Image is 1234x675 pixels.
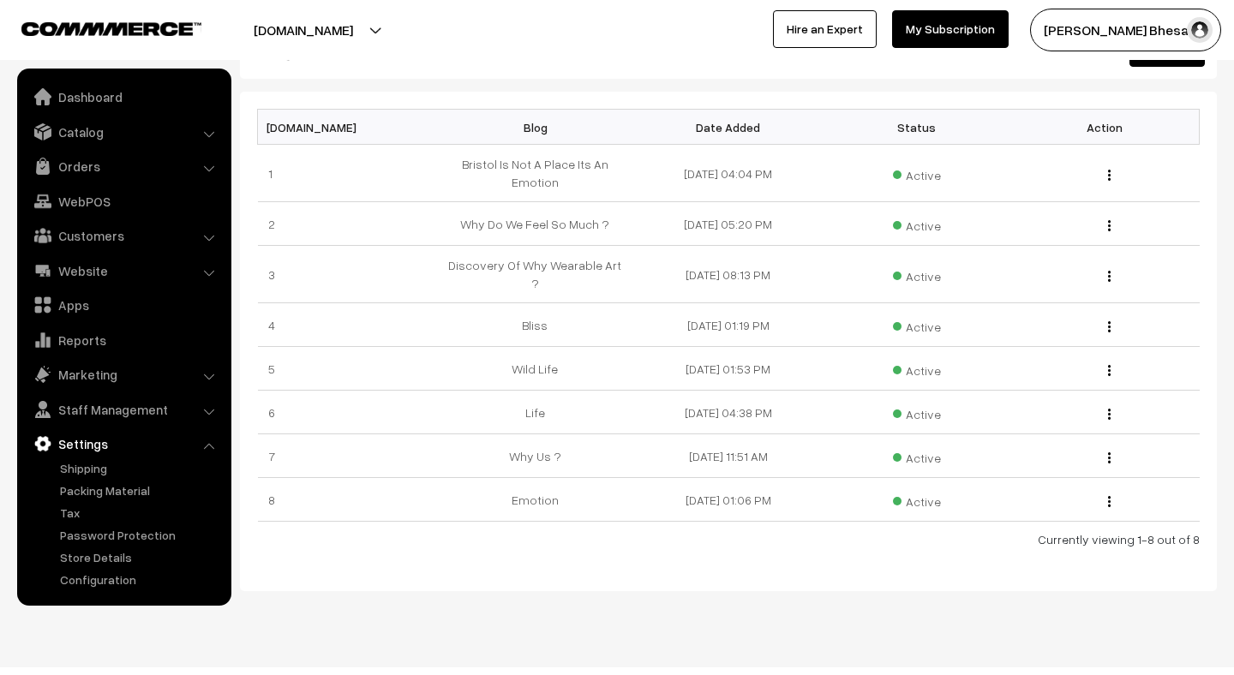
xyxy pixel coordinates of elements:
[446,347,634,391] td: Wild Life
[1108,365,1111,376] img: Menu
[1108,496,1111,507] img: Menu
[893,445,941,467] span: Active
[446,246,634,303] td: Discovery Of Why Wearable Art ?
[56,481,225,499] a: Packing Material
[634,303,823,347] td: [DATE] 01:19 PM
[893,162,941,184] span: Active
[446,110,634,145] th: Blog
[194,9,413,51] button: [DOMAIN_NAME]
[634,246,823,303] td: [DATE] 08:13 PM
[893,314,941,336] span: Active
[21,81,225,112] a: Dashboard
[21,359,225,390] a: Marketing
[634,347,823,391] td: [DATE] 01:53 PM
[446,202,634,246] td: Why Do We Feel So Much ?
[258,478,446,522] td: 8
[1108,220,1111,231] img: Menu
[21,290,225,320] a: Apps
[56,526,225,544] a: Password Protection
[258,347,446,391] td: 5
[446,478,634,522] td: Emotion
[823,110,1011,145] th: Status
[634,478,823,522] td: [DATE] 01:06 PM
[1187,17,1213,43] img: user
[1108,321,1111,332] img: Menu
[21,116,225,147] a: Catalog
[21,394,225,425] a: Staff Management
[257,530,1200,548] div: Currently viewing 1-8 out of 8
[258,303,446,347] td: 4
[1108,271,1111,282] img: Menu
[1108,409,1111,420] img: Menu
[446,303,634,347] td: Bliss
[56,459,225,477] a: Shipping
[21,220,225,251] a: Customers
[258,145,446,202] td: 1
[892,10,1009,48] a: My Subscription
[634,110,823,145] th: Date Added
[1030,9,1221,51] button: [PERSON_NAME] Bhesani…
[1011,110,1200,145] th: Action
[21,22,201,35] img: COMMMERCE
[21,325,225,355] a: Reports
[1108,170,1111,181] img: Menu
[893,263,941,285] span: Active
[893,357,941,379] span: Active
[893,401,941,423] span: Active
[258,202,446,246] td: 2
[258,434,446,478] td: 7
[21,428,225,459] a: Settings
[634,391,823,434] td: [DATE] 04:38 PM
[634,145,823,202] td: [DATE] 04:04 PM
[56,504,225,522] a: Tax
[21,17,171,38] a: COMMMERCE
[773,10,877,48] a: Hire an Expert
[56,570,225,588] a: Configuration
[21,151,225,182] a: Orders
[446,145,634,202] td: Bristol Is Not A Place Its An Emotion
[258,246,446,303] td: 3
[258,391,446,434] td: 6
[446,391,634,434] td: Life
[893,488,941,511] span: Active
[634,202,823,246] td: [DATE] 05:20 PM
[21,186,225,217] a: WebPOS
[21,255,225,286] a: Website
[446,434,634,478] td: Why Us ?
[893,212,941,235] span: Active
[634,434,823,478] td: [DATE] 11:51 AM
[56,548,225,566] a: Store Details
[258,110,446,145] th: [DOMAIN_NAME]
[1108,452,1111,463] img: Menu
